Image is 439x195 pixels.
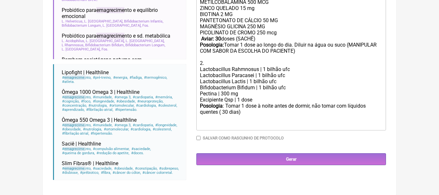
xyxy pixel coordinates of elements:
span: L. [GEOGRAPHIC_DATA] [103,23,141,28]
span: cognição [62,99,80,103]
span: nutrologia [83,127,102,131]
span: nto [62,75,92,80]
span: L. [GEOGRAPHIC_DATA] [126,39,165,43]
div: Lactobacillus Lactis | 1 bilhão ufc [200,78,382,84]
span: fibra [100,171,111,175]
span: redução do apetite [96,151,130,155]
span: câncer do cólon [112,171,141,175]
span: emagrecime [96,33,124,39]
span: imunidade [93,123,113,127]
span: Bombom sacietógeno noturno com [MEDICAL_DATA] [62,57,173,69]
strong: Posologia [200,103,223,109]
span: emagrecime [64,75,85,80]
span: Ômega 1000 Omega 3 | Healthline [62,89,139,95]
span: Ômega 550 Omega 3 | Healthline [62,117,137,123]
label: Salvar como rascunho de Protocolo [203,136,284,140]
span: nutrologia [88,103,108,108]
span: prébiotico [80,171,99,175]
span: hipertensão [90,131,113,136]
span: omega 3 [114,123,131,127]
span: Bifidobacterium Longum [62,23,102,28]
span: energia [112,75,128,80]
span: L. [GEOGRAPHIC_DATA] [84,19,123,23]
div: BIOTINA 2 MG [200,11,382,17]
span: nto [62,95,92,99]
span: cardiopatia [132,95,154,99]
span: Probiótico para nto e sd. metabólica [62,33,170,39]
span: nto [62,123,92,127]
div: Excipiente Qsp | 1 dose [200,97,382,103]
span: fibrilação atrial [86,108,113,112]
div: Lactobacillus Rahmnosus | 1 bilhão ufc [200,66,382,72]
span: L. [GEOGRAPHIC_DATA] [86,39,125,43]
div: PANTETONATO DE CÁLCIO 50 MG MAGNÉSIO GLICINA 250 MG PICOLINATO DE CROMO 250 mcg doses (SACHÊ) Tom... [200,17,382,66]
span: L. [GEOGRAPHIC_DATA] [62,47,101,51]
span: cardiologia [130,127,151,131]
span: Fos [142,23,149,28]
span: hipertensão [114,108,137,112]
span: nto [62,166,92,171]
span: longevidade [155,123,177,127]
span: atleta [62,80,75,84]
strong: Posologia: [200,42,224,48]
div: Pectina | 300 mg [200,91,382,97]
span: Bifidobacterium Longum [125,43,165,47]
span: ortomolecular [109,103,134,108]
span: Slim Fibras® | Healthline [62,160,118,166]
span: saciedade [131,147,151,151]
span: sobrepeso [159,166,179,171]
span: obesidade [116,99,136,103]
span: aprendizado [62,108,85,112]
span: Fos [102,47,108,51]
span: queima de gordura [62,151,95,155]
strong: Aviar: 30 [201,36,221,42]
span: fibrilação atrial [62,131,89,136]
span: concentração [62,103,87,108]
span: disbiose [62,171,79,175]
span: nto [62,147,92,151]
span: obesidade [113,166,133,171]
span: Probiótico para nto e equilíbrio emocional [62,7,181,19]
span: cardiopatia [132,123,154,127]
div: Lactobacillus Paracasei | 1 bilhão ufc [200,72,382,78]
span: L. Helveticus [62,19,83,23]
span: obesidade [62,127,82,131]
span: constipação [135,166,158,171]
span: memória [155,95,173,99]
div: : Tomar 1 dose à noite antes de dormir, não tomar com líquidos quentes ㅤ( 30 dias) [200,103,382,128]
span: emagrecime [64,166,85,171]
span: câncer colorretal [142,171,173,175]
span: fadiga [129,75,143,80]
span: emagrecime [64,123,85,127]
span: longevidade [92,99,115,103]
span: colesterol [158,103,177,108]
span: pré-treino [93,75,112,80]
span: emagrecime [64,147,85,151]
span: L Rhamnosus [62,43,84,47]
span: termogênico [144,75,167,80]
span: cardiologia [136,103,157,108]
span: omega 3 [114,95,131,99]
span: emagrecime [64,95,85,99]
input: Gerar [196,153,386,165]
span: imunidade [93,95,113,99]
span: L. Acidophilus [62,39,85,43]
span: colesterol [152,127,172,131]
span: Bifidobacterium Infantis [124,19,163,23]
span: doces [130,151,144,155]
span: emagrecime [96,7,124,13]
span: Bifidobacterium Bifidum [85,43,124,47]
span: neuroproteção [137,99,164,103]
span: Saciê | Healthline [62,141,101,147]
span: foco [81,99,91,103]
span: compulsão alimentar [93,147,130,151]
span: ortomolecular [103,127,129,131]
span: Lipofight | Healthline [62,69,109,75]
div: Bifidobacterium Bifidum | 1 bilhão ufc [200,84,382,91]
span: saciedade [93,166,112,171]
